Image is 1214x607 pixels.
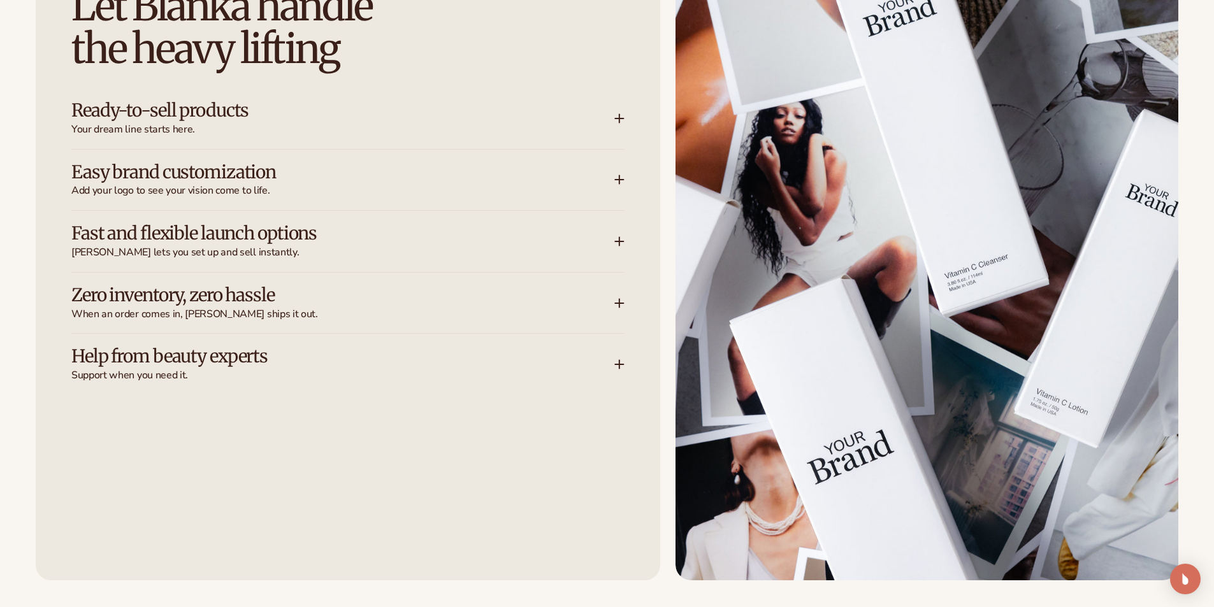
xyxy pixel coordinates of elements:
span: Add your logo to see your vision come to life. [71,184,614,197]
h3: Ready-to-sell products [71,101,576,120]
span: [PERSON_NAME] lets you set up and sell instantly. [71,246,614,259]
h3: Fast and flexible launch options [71,224,576,243]
h3: Help from beauty experts [71,346,576,366]
span: When an order comes in, [PERSON_NAME] ships it out. [71,308,614,321]
span: Support when you need it. [71,369,614,382]
span: Your dream line starts here. [71,123,614,136]
div: Open Intercom Messenger [1170,564,1201,594]
h3: Zero inventory, zero hassle [71,285,576,305]
h3: Easy brand customization [71,162,576,182]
